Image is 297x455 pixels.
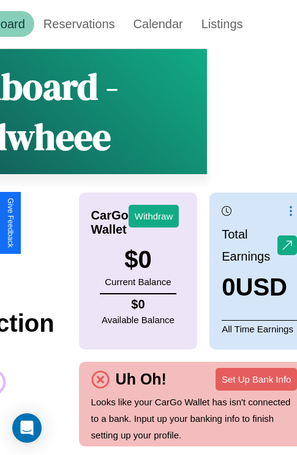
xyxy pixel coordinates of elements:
[129,205,179,227] button: Withdraw
[124,11,192,37] a: Calendar
[222,273,297,301] h3: 0 USD
[6,198,15,248] div: Give Feedback
[110,370,173,388] h4: Uh Oh!
[222,320,297,337] p: All Time Earnings
[102,297,175,312] h4: $ 0
[102,312,175,328] p: Available Balance
[105,273,171,290] p: Current Balance
[192,11,252,37] a: Listings
[222,223,277,267] p: Total Earnings
[34,11,124,37] a: Reservations
[105,246,171,273] h3: $ 0
[216,368,297,391] button: Set Up Bank Info
[91,208,129,237] h4: CarGo Wallet
[12,413,42,443] div: Open Intercom Messenger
